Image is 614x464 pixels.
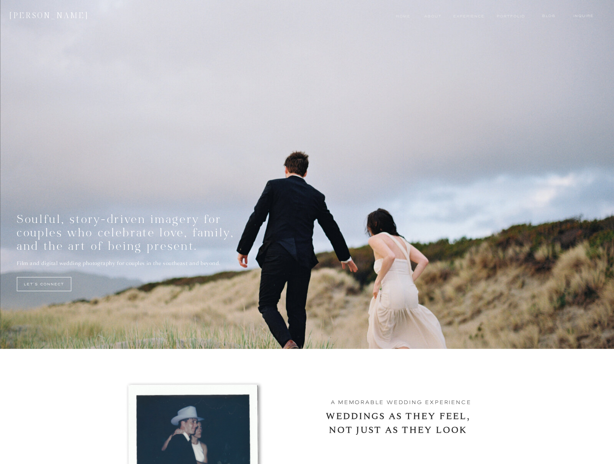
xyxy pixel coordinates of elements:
h1: Soulful, story-driven imagery for couples who celebrate love, family, and the art of being present. [17,214,246,265]
a: experience [453,13,481,19]
p: Film and digital wedding photography for couples in the southeast and beyond. [17,259,236,272]
h2: a memorable wedding experience [330,399,472,407]
a: blog [535,13,563,19]
a: let's connect [17,281,71,287]
a: Home [395,13,411,19]
a: Inquire [571,13,596,19]
a: Portfolio [497,13,524,19]
b: Weddings as they feel, not just as they look [326,411,470,436]
a: About [424,13,440,19]
p: [PERSON_NAME] [9,9,95,24]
